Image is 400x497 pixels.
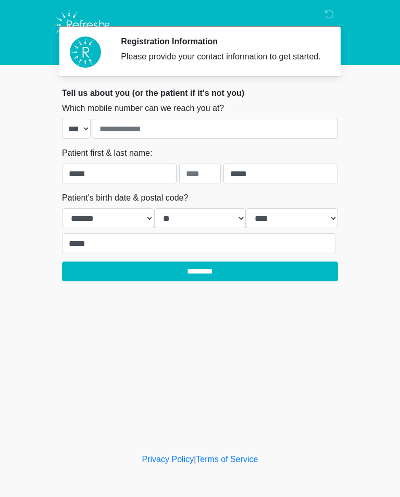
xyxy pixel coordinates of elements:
[121,51,322,63] div: Please provide your contact information to get started.
[194,455,196,464] a: |
[62,192,188,204] label: Patient's birth date & postal code?
[62,88,338,98] h2: Tell us about you (or the patient if it's not you)
[62,147,152,159] label: Patient first & last name:
[70,36,101,68] img: Agent Avatar
[52,8,115,42] img: Refresh RX Logo
[142,455,194,464] a: Privacy Policy
[196,455,258,464] a: Terms of Service
[62,102,224,115] label: Which mobile number can we reach you at?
